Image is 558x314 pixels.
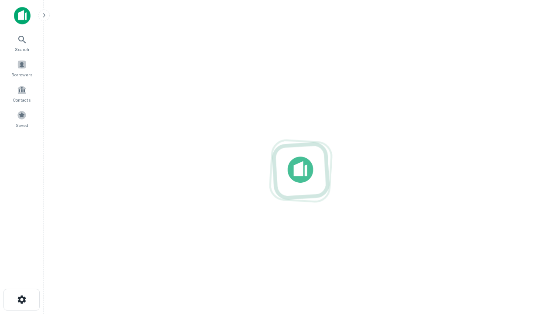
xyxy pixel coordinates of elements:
img: capitalize-icon.png [14,7,31,24]
a: Search [3,31,41,55]
span: Search [15,46,29,53]
span: Contacts [13,96,31,103]
iframe: Chat Widget [514,244,558,286]
a: Contacts [3,82,41,105]
a: Saved [3,107,41,130]
span: Saved [16,122,28,129]
a: Borrowers [3,56,41,80]
span: Borrowers [11,71,32,78]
